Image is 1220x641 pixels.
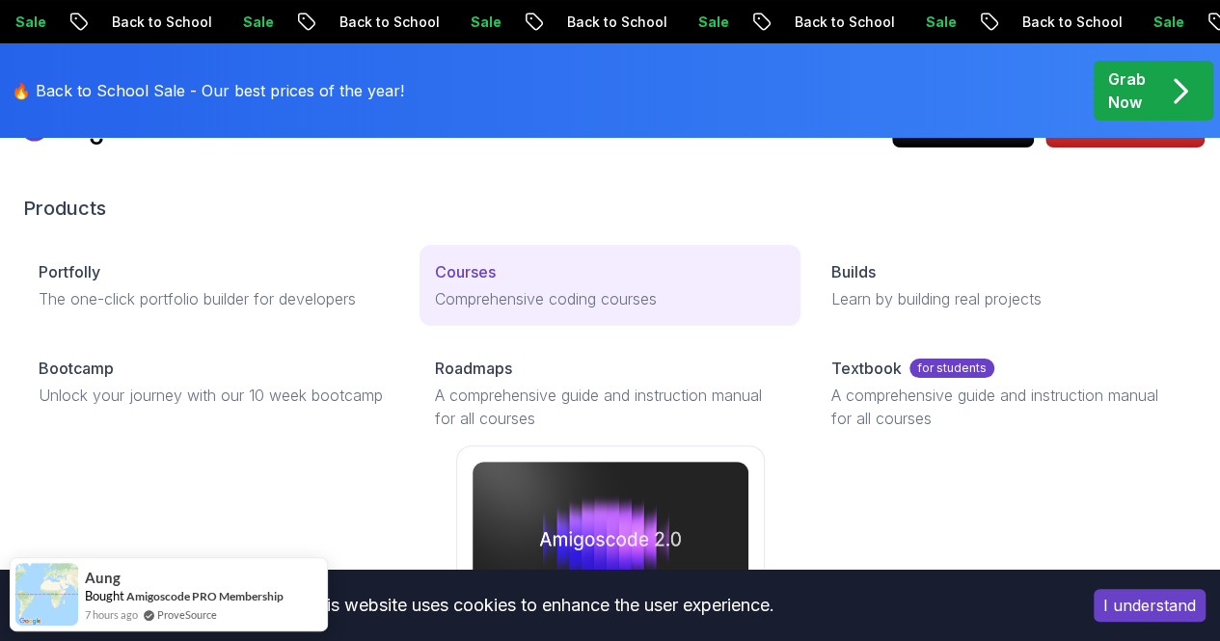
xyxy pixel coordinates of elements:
p: for students [909,359,994,378]
p: Sale [339,13,400,32]
a: CoursesComprehensive coding courses [420,245,800,326]
span: 7 hours ago [85,606,138,623]
a: PortfollyThe one-click portfolio builder for developers [23,245,404,326]
p: Roadmaps [435,357,512,380]
p: Back to School [435,13,566,32]
a: ProveSource [157,606,217,623]
p: The one-click portfolio builder for developers [39,287,389,310]
p: Portfolly [39,260,100,283]
p: Sale [794,13,855,32]
p: Sale [1021,13,1083,32]
p: Grab Now [1108,67,1146,114]
a: BootcampUnlock your journey with our 10 week bootcamp [23,341,404,422]
p: 🔥 Back to School Sale - Our best prices of the year! [12,79,404,102]
span: Bought [85,588,124,603]
p: Sale [111,13,173,32]
p: Bootcamp [39,357,114,380]
p: Back to School [207,13,339,32]
button: Accept cookies [1094,589,1206,622]
span: Aung [85,570,121,586]
p: Sale [566,13,628,32]
div: This website uses cookies to enhance the user experience. [14,584,1065,627]
p: Learn by building real projects [831,287,1181,310]
p: Builds [831,260,876,283]
p: Comprehensive coding courses [435,287,785,310]
p: Back to School [890,13,1021,32]
a: Textbookfor studentsA comprehensive guide and instruction manual for all courses [816,341,1197,445]
h2: Products [23,195,1197,222]
a: RoadmapsA comprehensive guide and instruction manual for all courses [420,341,800,445]
a: BuildsLearn by building real projects [816,245,1197,326]
a: Amigoscode PRO Membership [126,589,284,603]
img: provesource social proof notification image [15,563,78,626]
p: Unlock your journey with our 10 week bootcamp [39,384,389,407]
p: A comprehensive guide and instruction manual for all courses [831,384,1181,430]
p: Textbook [831,357,902,380]
p: A comprehensive guide and instruction manual for all courses [435,384,785,430]
img: amigoscode 2.0 [473,462,748,616]
p: Back to School [663,13,794,32]
p: Courses [435,260,496,283]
